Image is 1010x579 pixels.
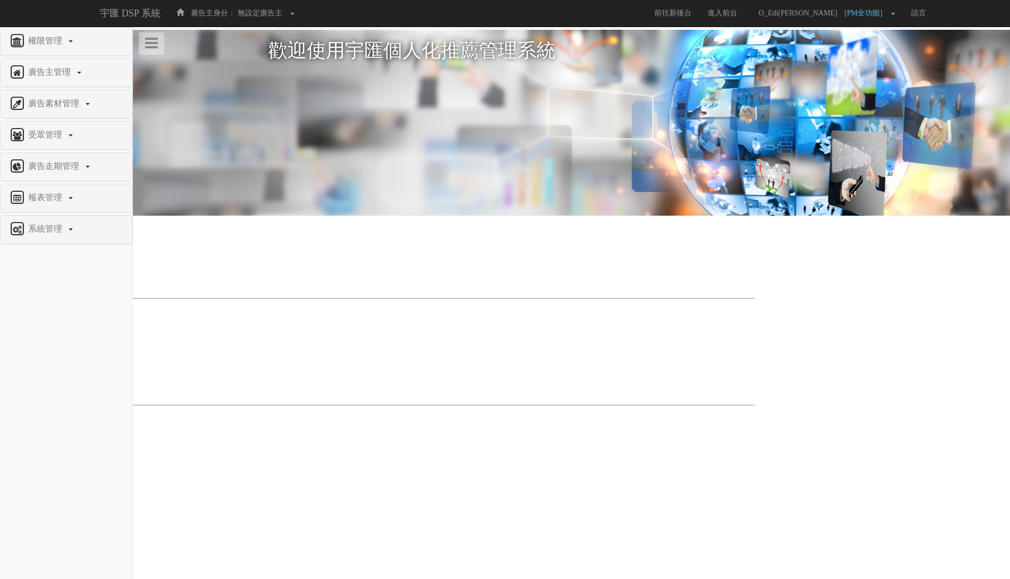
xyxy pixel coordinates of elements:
a: 權限管理 [9,33,124,50]
span: 廣告主管理 [26,67,76,76]
a: 報表管理 [9,190,124,207]
span: 系統管理 [26,224,68,233]
span: 報表管理 [26,193,68,202]
span: 受眾管理 [26,130,68,139]
span: O_Edi[PERSON_NAME] [753,9,843,17]
a: 廣告主管理 [9,64,124,81]
span: 無設定廣告主 [238,9,282,17]
h1: 歡迎使用宇匯個人化推薦管理系統 [268,40,874,62]
a: 廣告走期管理 [9,158,124,175]
a: 系統管理 [9,221,124,238]
a: 廣告素材管理 [9,96,124,113]
span: 廣告主身分： [191,9,235,17]
span: 廣告素材管理 [26,99,85,108]
span: [PM全功能] [845,9,888,17]
a: 受眾管理 [9,127,124,144]
span: 廣告走期管理 [26,161,85,171]
span: 權限管理 [26,36,68,45]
